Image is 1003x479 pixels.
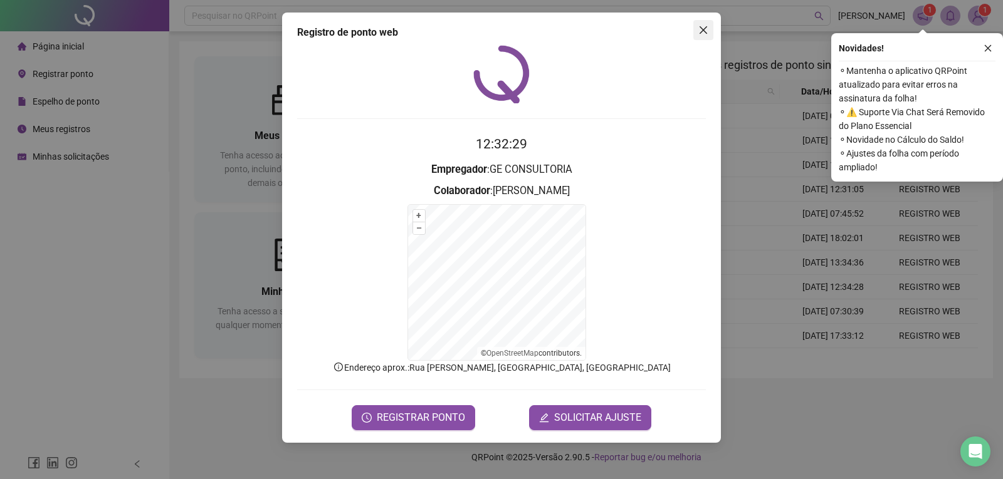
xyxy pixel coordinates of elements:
button: editSOLICITAR AJUSTE [529,405,651,430]
div: Open Intercom Messenger [960,436,990,466]
button: – [413,222,425,234]
div: Registro de ponto web [297,25,706,40]
span: close [984,44,992,53]
button: Close [693,20,713,40]
p: Endereço aprox. : Rua [PERSON_NAME], [GEOGRAPHIC_DATA], [GEOGRAPHIC_DATA] [297,361,706,374]
span: Novidades ! [839,41,884,55]
span: SOLICITAR AJUSTE [554,410,641,425]
h3: : [PERSON_NAME] [297,183,706,199]
a: OpenStreetMap [486,349,538,358]
span: ⚬ Mantenha o aplicativo QRPoint atualizado para evitar erros na assinatura da folha! [839,64,995,105]
li: © contributors. [481,349,582,358]
span: edit [539,413,549,423]
span: REGISTRAR PONTO [377,410,465,425]
button: REGISTRAR PONTO [352,405,475,430]
span: ⚬ Novidade no Cálculo do Saldo! [839,133,995,147]
span: info-circle [333,361,344,373]
strong: Empregador [431,163,487,175]
span: ⚬ ⚠️ Suporte Via Chat Será Removido do Plano Essencial [839,105,995,133]
strong: Colaborador [434,185,490,197]
time: 12:32:29 [476,136,527,152]
button: + [413,210,425,222]
span: close [698,25,708,35]
span: clock-circle [362,413,372,423]
h3: : GE CONSULTORIA [297,162,706,178]
span: ⚬ Ajustes da folha com período ampliado! [839,147,995,174]
img: QRPoint [473,45,530,103]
